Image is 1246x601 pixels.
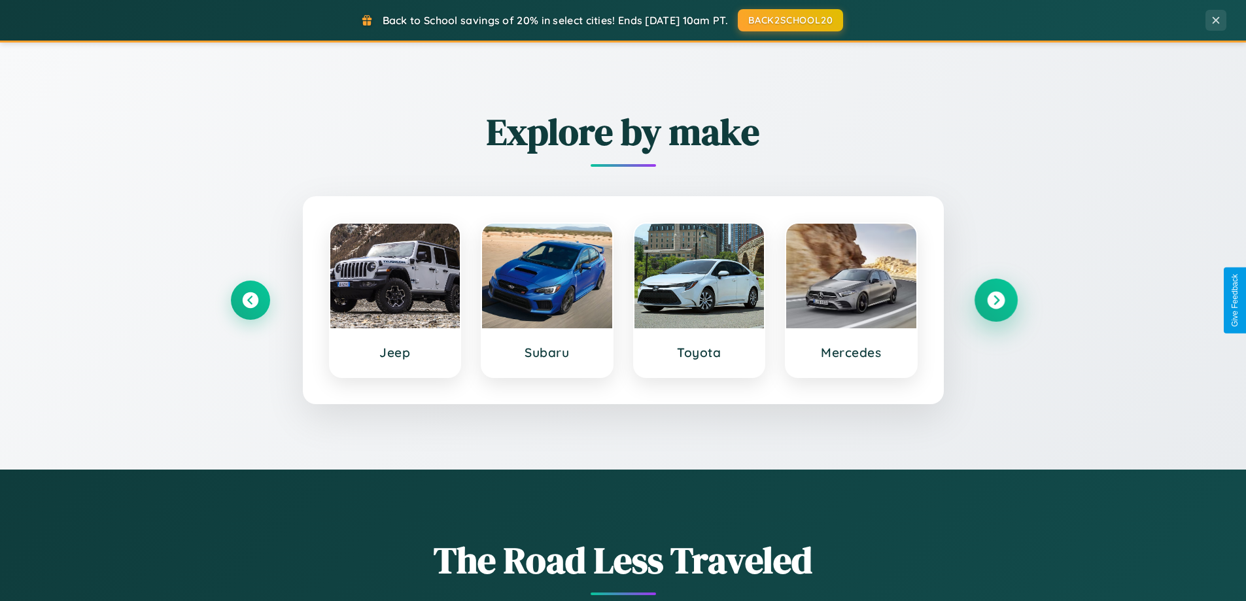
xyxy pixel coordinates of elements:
[231,107,1016,157] h2: Explore by make
[648,345,752,360] h3: Toyota
[495,345,599,360] h3: Subaru
[1230,274,1239,327] div: Give Feedback
[799,345,903,360] h3: Mercedes
[738,9,843,31] button: BACK2SCHOOL20
[231,535,1016,585] h1: The Road Less Traveled
[383,14,728,27] span: Back to School savings of 20% in select cities! Ends [DATE] 10am PT.
[343,345,447,360] h3: Jeep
